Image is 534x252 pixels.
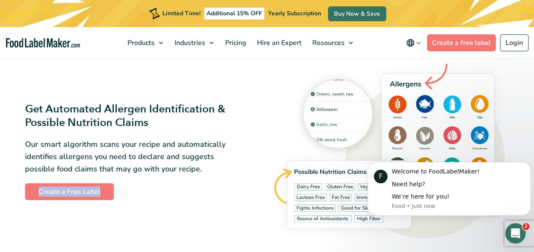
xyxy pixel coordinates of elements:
[122,27,167,59] a: Products
[223,38,247,48] span: Pricing
[170,27,218,59] a: Industries
[328,6,386,21] a: Buy Now & Save
[427,34,496,51] a: Create a free label
[364,150,534,229] iframe: Intercom notifications message
[268,9,321,17] span: Yearly Subscription
[500,34,528,51] a: Login
[310,38,345,48] span: Resources
[25,102,235,130] h3: Get Automated Allergen Identification & Possible Nutrition Claims
[254,38,302,48] span: Hire an Expert
[220,27,250,59] a: Pricing
[505,223,526,244] iframe: Intercom live chat
[162,9,201,17] span: Limited Time!
[523,223,529,230] span: 2
[252,27,305,59] a: Hire an Expert
[172,38,206,48] span: Industries
[307,27,357,59] a: Resources
[25,183,114,200] a: Create a Free Label
[204,8,264,20] span: Additional 15% OFF
[25,138,235,175] p: Our smart algorithm scans your recipe and automatically identifies allergens you need to declare ...
[125,38,155,48] span: Products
